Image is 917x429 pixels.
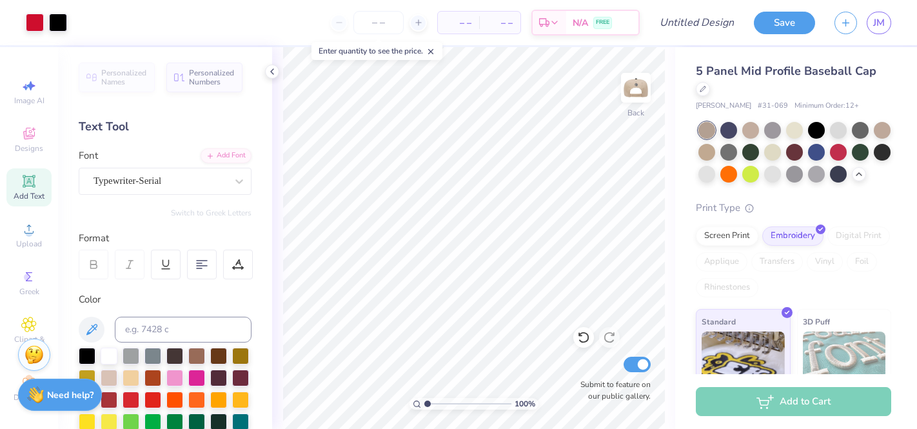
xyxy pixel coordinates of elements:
span: Personalized Names [101,68,147,86]
div: Transfers [751,252,803,272]
span: Upload [16,239,42,249]
label: Font [79,148,98,163]
input: Untitled Design [649,10,744,35]
img: Back [623,75,649,101]
span: Standard [702,315,736,328]
strong: Need help? [47,389,94,401]
div: Text Tool [79,118,251,135]
button: Switch to Greek Letters [171,208,251,218]
button: Save [754,12,815,34]
img: 3D Puff [803,332,886,396]
div: Embroidery [762,226,823,246]
div: Add Font [201,148,251,163]
div: Color [79,292,251,307]
span: FREE [596,18,609,27]
span: JM [873,15,885,30]
span: Add Text [14,191,44,201]
a: JM [867,12,891,34]
span: – – [487,16,513,30]
label: Submit to feature on our public gallery. [573,379,651,402]
div: Print Type [696,201,891,215]
span: Greek [19,286,39,297]
span: Image AI [14,95,44,106]
div: Foil [847,252,877,272]
span: – – [446,16,471,30]
div: Digital Print [827,226,890,246]
input: – – [353,11,404,34]
span: Clipart & logos [6,334,52,355]
span: Minimum Order: 12 + [794,101,859,112]
div: Applique [696,252,747,272]
div: Screen Print [696,226,758,246]
div: Rhinestones [696,278,758,297]
span: Personalized Numbers [189,68,235,86]
span: 100 % [515,398,535,410]
span: # 31-069 [758,101,788,112]
div: Back [627,107,644,119]
span: 3D Puff [803,315,830,328]
img: Standard [702,332,785,396]
span: Designs [15,143,43,154]
span: 5 Panel Mid Profile Baseball Cap [696,63,876,79]
div: Format [79,231,253,246]
span: N/A [573,16,588,30]
div: Vinyl [807,252,843,272]
input: e.g. 7428 c [115,317,251,343]
span: [PERSON_NAME] [696,101,751,112]
span: Decorate [14,392,44,403]
div: Enter quantity to see the price. [311,42,442,60]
